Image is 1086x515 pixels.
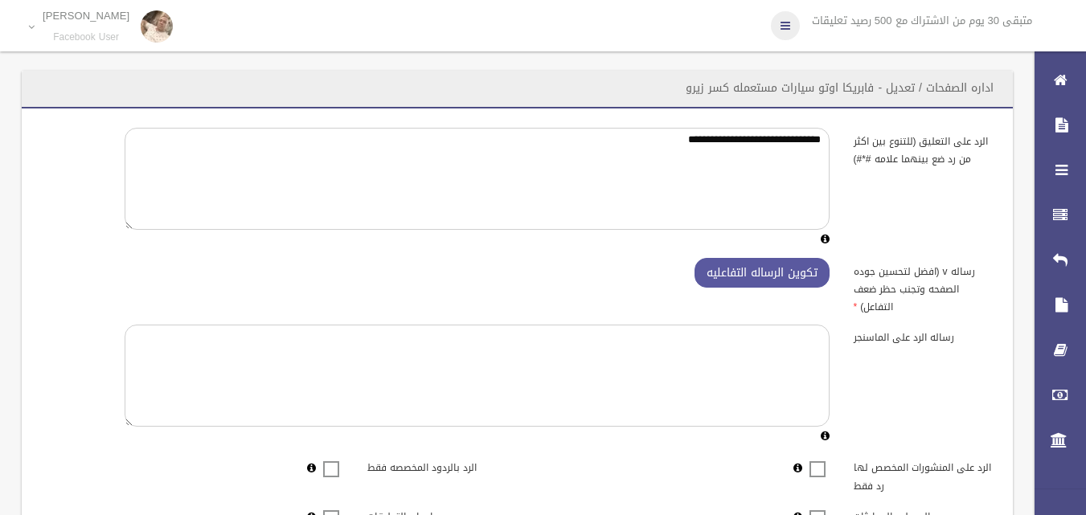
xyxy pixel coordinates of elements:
header: اداره الصفحات / تعديل - فابريكا اوتو سيارات مستعمله كسر زيرو [666,72,1013,104]
p: [PERSON_NAME] [43,10,129,22]
label: الرد بالردود المخصصه فقط [355,455,518,477]
small: Facebook User [43,31,129,43]
label: الرد على التعليق (للتنوع بين اكثر من رد ضع بينهما علامه #*#) [842,128,1004,168]
button: تكوين الرساله التفاعليه [695,258,830,288]
label: رساله الرد على الماسنجر [842,325,1004,347]
label: الرد على المنشورات المخصص لها رد فقط [842,455,1004,495]
label: رساله v (افضل لتحسين جوده الصفحه وتجنب حظر ضعف التفاعل) [842,258,1004,316]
